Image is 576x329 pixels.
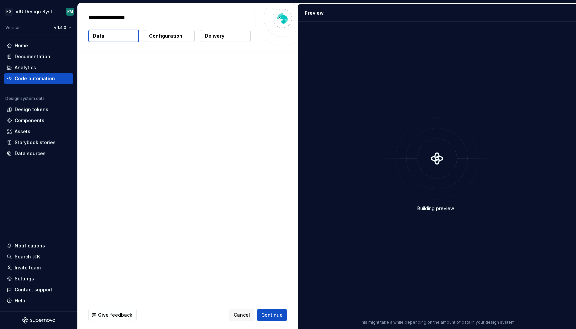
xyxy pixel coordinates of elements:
div: Code automation [15,75,55,82]
div: Version [5,25,21,30]
div: Design tokens [15,106,48,113]
span: Continue [261,312,283,318]
button: Contact support [4,284,73,295]
button: Notifications [4,240,73,251]
span: Give feedback [98,312,132,318]
div: Contact support [15,286,52,293]
div: Storybook stories [15,139,56,146]
button: Data [88,30,139,42]
p: Configuration [149,33,182,39]
a: Components [4,115,73,126]
a: Settings [4,273,73,284]
div: Search ⌘K [15,253,40,260]
div: Assets [15,128,30,135]
div: Design system data [5,96,45,101]
p: Delivery [205,33,224,39]
div: Help [15,297,25,304]
a: Documentation [4,51,73,62]
button: Delivery [201,30,251,42]
div: KM [67,9,73,14]
a: Home [4,40,73,51]
a: Invite team [4,262,73,273]
button: Give feedback [88,309,137,321]
div: Preview [305,10,324,16]
a: Assets [4,126,73,137]
span: v 1.4.0 [54,25,66,30]
button: Search ⌘K [4,251,73,262]
div: Components [15,117,44,124]
div: HG [5,8,13,16]
div: Building preview... [417,205,457,212]
span: Cancel [234,312,250,318]
button: Cancel [229,309,254,321]
a: Storybook stories [4,137,73,148]
div: Settings [15,275,34,282]
a: Design tokens [4,104,73,115]
a: Analytics [4,62,73,73]
button: Continue [257,309,287,321]
a: Data sources [4,148,73,159]
svg: Supernova Logo [22,317,55,324]
div: VIU Design System [15,8,58,15]
div: Documentation [15,53,50,60]
div: Invite team [15,264,41,271]
button: Help [4,295,73,306]
div: Home [15,42,28,49]
a: Code automation [4,73,73,84]
button: v 1.4.0 [51,23,75,32]
button: HGVIU Design SystemKM [1,4,76,19]
div: Data sources [15,150,46,157]
div: Analytics [15,64,36,71]
p: This might take a while depending on the amount of data in your design system. [359,320,516,325]
button: Configuration [145,30,195,42]
div: Notifications [15,242,45,249]
p: Data [93,33,104,39]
